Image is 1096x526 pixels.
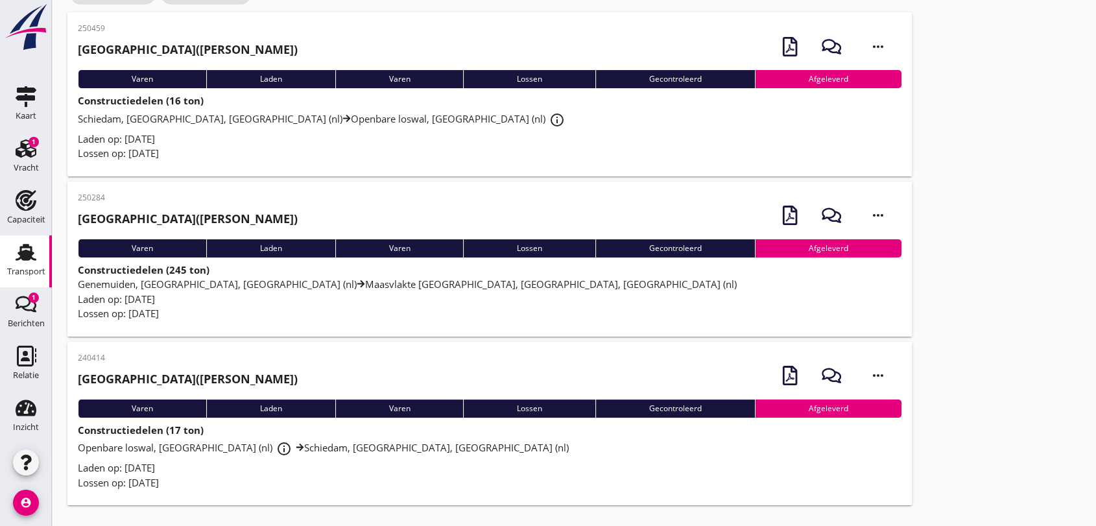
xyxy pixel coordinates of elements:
a: 250284[GEOGRAPHIC_DATA]([PERSON_NAME])VarenLadenVarenLossenGecontroleerdAfgeleverdConstructiedele... [67,182,912,337]
i: info_outline [276,441,292,457]
div: Varen [78,70,206,88]
div: Kaart [16,112,36,120]
div: Gecontroleerd [595,400,755,418]
strong: [GEOGRAPHIC_DATA] [78,371,196,387]
div: Laden [206,70,335,88]
div: Laden [206,400,335,418]
strong: Constructiedelen (16 ton) [78,94,204,107]
p: 240414 [78,352,298,364]
span: Schiedam, [GEOGRAPHIC_DATA], [GEOGRAPHIC_DATA] (nl) Openbare loswal, [GEOGRAPHIC_DATA] (nl) [78,112,569,125]
div: Afgeleverd [755,70,901,88]
div: Capaciteit [7,215,45,224]
div: Afgeleverd [755,400,901,418]
i: info_outline [549,112,565,128]
div: Varen [78,400,206,418]
div: Relatie [13,371,39,379]
p: 250459 [78,23,298,34]
a: 250459[GEOGRAPHIC_DATA]([PERSON_NAME])VarenLadenVarenLossenGecontroleerdAfgeleverdConstructiedele... [67,12,912,176]
div: Lossen [463,400,595,418]
div: Gecontroleerd [595,70,755,88]
i: more_horiz [860,357,896,394]
strong: Constructiedelen (245 ton) [78,263,209,276]
img: logo-small.a267ee39.svg [3,3,49,51]
div: Laden [206,239,335,257]
div: Berichten [8,319,45,328]
strong: Constructiedelen (17 ton) [78,424,204,436]
i: account_circle [13,490,39,516]
div: Inzicht [13,423,39,431]
i: more_horiz [860,197,896,233]
div: 1 [29,293,39,303]
div: Vracht [14,163,39,172]
div: Varen [335,239,464,257]
div: Varen [335,70,464,88]
div: 1 [29,137,39,147]
span: Laden op: [DATE] [78,461,155,474]
h2: ([PERSON_NAME]) [78,210,298,228]
div: Afgeleverd [755,239,901,257]
div: Transport [7,267,45,276]
span: Lossen op: [DATE] [78,147,159,160]
h2: ([PERSON_NAME]) [78,41,298,58]
span: Openbare loswal, [GEOGRAPHIC_DATA] (nl) Schiedam, [GEOGRAPHIC_DATA], [GEOGRAPHIC_DATA] (nl) [78,441,569,454]
p: 250284 [78,192,298,204]
i: more_horiz [860,29,896,65]
h2: ([PERSON_NAME]) [78,370,298,388]
div: Varen [78,239,206,257]
div: Varen [335,400,464,418]
span: Lossen op: [DATE] [78,307,159,320]
strong: [GEOGRAPHIC_DATA] [78,211,196,226]
div: Lossen [463,70,595,88]
strong: [GEOGRAPHIC_DATA] [78,42,196,57]
span: Lossen op: [DATE] [78,476,159,489]
span: Laden op: [DATE] [78,293,155,305]
div: Gecontroleerd [595,239,755,257]
span: Laden op: [DATE] [78,132,155,145]
span: Genemuiden, [GEOGRAPHIC_DATA], [GEOGRAPHIC_DATA] (nl) Maasvlakte [GEOGRAPHIC_DATA], [GEOGRAPHIC_D... [78,278,737,291]
a: 240414[GEOGRAPHIC_DATA]([PERSON_NAME])VarenLadenVarenLossenGecontroleerdAfgeleverdConstructiedele... [67,342,912,506]
div: Lossen [463,239,595,257]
